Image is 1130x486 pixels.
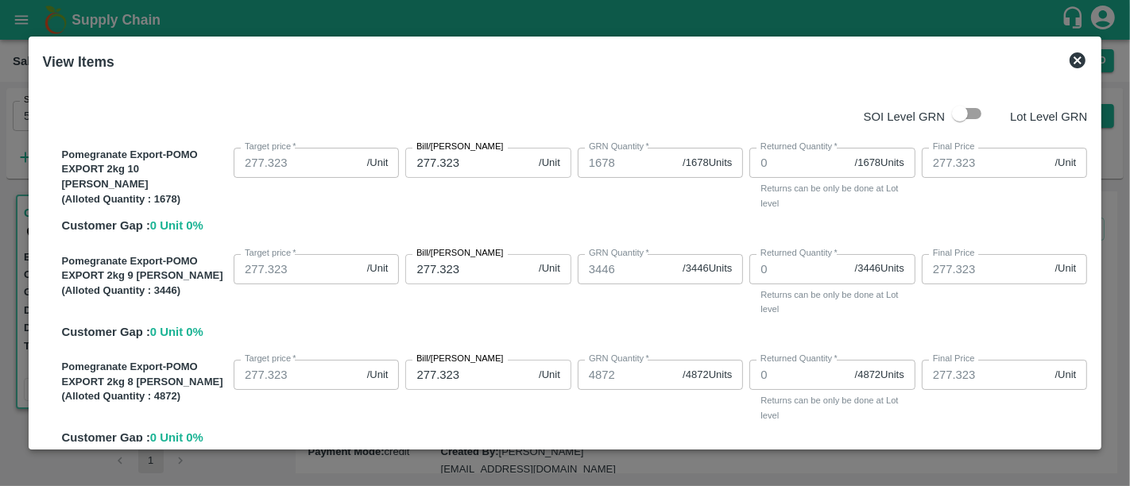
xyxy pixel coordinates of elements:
[245,247,296,260] label: Target price
[1055,368,1077,383] span: /Unit
[749,254,848,284] input: 0
[416,247,504,260] label: Bill/[PERSON_NAME]
[539,156,560,171] span: /Unit
[589,247,649,260] label: GRN Quantity
[855,368,904,383] span: / 4872 Units
[150,326,203,338] span: 0 Unit 0 %
[933,247,975,260] label: Final Price
[589,141,649,153] label: GRN Quantity
[62,219,150,232] span: Customer Gap :
[922,360,1049,390] input: Final Price
[416,353,504,365] label: Bill/[PERSON_NAME]
[864,108,945,125] p: SOI Level GRN
[760,247,838,260] label: Returned Quantity
[62,283,227,299] p: (Alloted Quantity : 3446 )
[539,368,560,383] span: /Unit
[760,353,838,365] label: Returned Quantity
[683,368,732,383] span: / 4872 Units
[62,326,150,338] span: Customer Gap :
[933,141,975,153] label: Final Price
[62,360,227,389] p: Pomegranate Export-POMO EXPORT 2kg 8 [PERSON_NAME]
[234,360,361,390] input: 0.0
[367,156,389,171] span: /Unit
[760,287,904,317] p: Returns can be only be done at Lot level
[855,261,904,276] span: / 3446 Units
[62,389,227,404] p: (Alloted Quantity : 4872 )
[749,148,848,178] input: 0
[539,261,560,276] span: /Unit
[62,148,227,192] p: Pomegranate Export-POMO EXPORT 2kg 10 [PERSON_NAME]
[416,141,504,153] label: Bill/[PERSON_NAME]
[683,261,732,276] span: / 3446 Units
[760,393,904,422] p: Returns can be only be done at Lot level
[749,360,848,390] input: 0
[933,353,975,365] label: Final Price
[683,156,732,171] span: / 1678 Units
[245,141,296,153] label: Target price
[245,353,296,365] label: Target price
[62,431,150,444] span: Customer Gap :
[150,219,203,232] span: 0 Unit 0 %
[589,353,649,365] label: GRN Quantity
[234,148,361,178] input: 0.0
[855,156,904,171] span: / 1678 Units
[760,181,904,210] p: Returns can be only be done at Lot level
[922,254,1049,284] input: Final Price
[62,254,227,283] p: Pomegranate Export-POMO EXPORT 2kg 9 [PERSON_NAME]
[1055,156,1077,171] span: /Unit
[367,261,389,276] span: /Unit
[367,368,389,383] span: /Unit
[62,192,227,207] p: (Alloted Quantity : 1678 )
[1010,108,1087,125] p: Lot Level GRN
[234,254,361,284] input: 0.0
[150,431,203,444] span: 0 Unit 0 %
[760,141,838,153] label: Returned Quantity
[1055,261,1077,276] span: /Unit
[43,54,114,70] b: View Items
[922,148,1049,178] input: Final Price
